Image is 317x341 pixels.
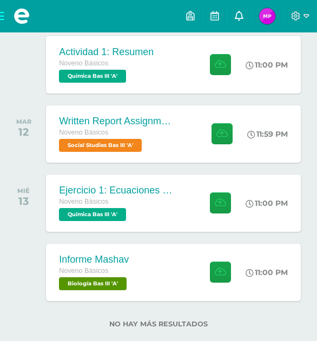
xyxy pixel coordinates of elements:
[9,320,308,328] label: No hay más resultados
[16,125,31,138] div: 12
[59,70,126,83] span: Química Bas III 'A'
[16,118,31,125] div: MAR
[59,277,127,290] span: Biología Bas III 'A'
[59,129,108,136] span: Noveno Básicos
[59,254,129,265] div: Informe Mashav
[259,8,275,24] img: 01a78949391f59fc7837a8c26efe6b20.png
[246,198,288,208] div: 11:00 PM
[59,116,173,127] div: Written Report Assignment: How Innovation Is Helping Guatemala Grow
[247,129,288,139] div: 11:59 PM
[59,185,173,196] div: Ejercicio 1: Ecuaciones Químicas
[17,187,30,195] div: MIÉ
[17,195,30,208] div: 13
[59,59,108,67] span: Noveno Básicos
[246,60,288,70] div: 11:00 PM
[59,267,108,275] span: Noveno Básicos
[59,46,154,58] div: Actividad 1: Resumen
[59,208,126,221] span: Química Bas III 'A'
[59,139,142,152] span: Social Studies Bas III 'A'
[59,198,108,205] span: Noveno Básicos
[246,268,288,277] div: 11:00 PM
